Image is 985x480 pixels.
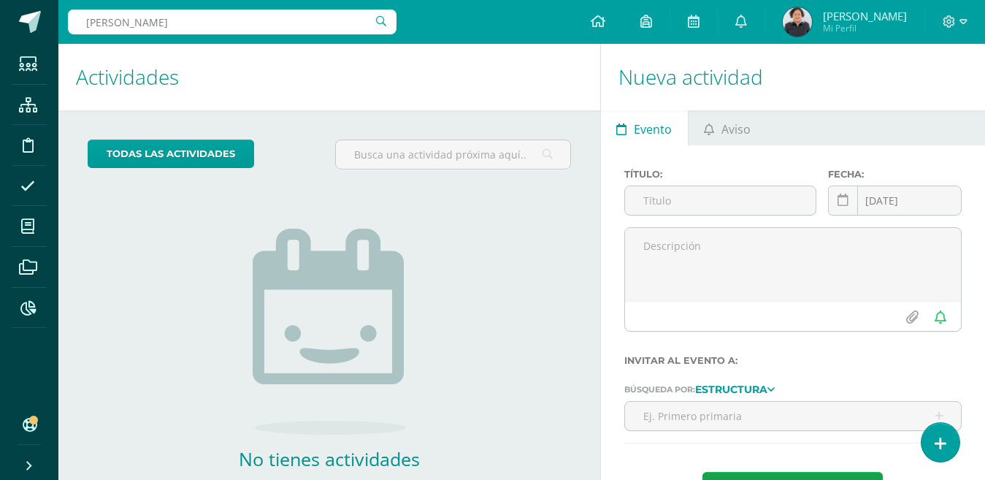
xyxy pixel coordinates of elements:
span: [PERSON_NAME] [823,9,907,23]
label: Título: [624,169,816,180]
input: Busca una actividad próxima aquí... [336,140,570,169]
img: no_activities.png [253,229,406,435]
a: todas las Actividades [88,140,254,168]
a: Evento [601,110,688,145]
span: Aviso [721,112,751,147]
span: Evento [634,112,672,147]
a: Aviso [689,110,767,145]
strong: Estructura [695,383,767,396]
input: Ej. Primero primaria [625,402,961,430]
span: Búsqueda por: [624,384,695,395]
label: Fecha: [828,169,962,180]
input: Fecha de entrega [829,186,961,215]
h1: Nueva actividad [618,44,967,110]
span: Mi Perfil [823,22,907,34]
input: Título [625,186,816,215]
img: b320ebaa10fb9956e46def06075f75a2.png [783,7,812,37]
a: Estructura [695,384,775,394]
h2: No tienes actividades [183,446,475,471]
label: Invitar al evento a: [624,355,962,366]
h1: Actividades [76,44,583,110]
input: Busca un usuario... [68,9,396,34]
